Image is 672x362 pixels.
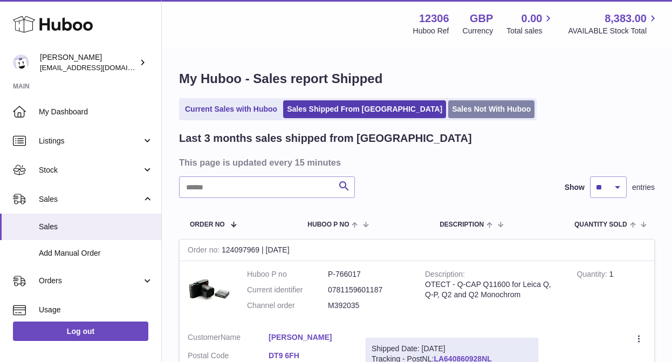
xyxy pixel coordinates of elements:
[247,300,328,311] dt: Channel order
[605,11,647,26] span: 8,383.00
[188,245,222,257] strong: Order no
[269,332,349,343] a: [PERSON_NAME]
[425,270,465,281] strong: Description
[448,100,534,118] a: Sales Not With Huboo
[463,26,493,36] div: Currency
[188,269,231,312] img: $_57.JPG
[179,70,655,87] h1: My Huboo - Sales report Shipped
[188,332,269,345] dt: Name
[39,107,153,117] span: My Dashboard
[307,221,349,228] span: Huboo P no
[39,136,142,146] span: Listings
[506,11,554,36] a: 0.00 Total sales
[283,100,446,118] a: Sales Shipped From [GEOGRAPHIC_DATA]
[269,351,349,361] a: DT9 6FH
[39,222,153,232] span: Sales
[565,182,585,193] label: Show
[39,194,142,204] span: Sales
[470,11,493,26] strong: GBP
[372,344,532,354] div: Shipped Date: [DATE]
[190,221,225,228] span: Order No
[40,63,159,72] span: [EMAIL_ADDRESS][DOMAIN_NAME]
[568,26,659,36] span: AVAILABLE Stock Total
[188,333,221,341] span: Customer
[440,221,484,228] span: Description
[425,279,561,300] div: OTECT - Q-CAP Q11600 for Leica Q, Q-P, Q2 and Q2 Monochrom
[39,165,142,175] span: Stock
[328,269,409,279] dd: P-766017
[179,156,652,168] h3: This page is updated every 15 minutes
[180,240,654,261] div: 124097969 | [DATE]
[13,54,29,71] img: hello@otect.co
[413,26,449,36] div: Huboo Ref
[632,182,655,193] span: entries
[39,305,153,315] span: Usage
[522,11,543,26] span: 0.00
[419,11,449,26] strong: 12306
[569,261,654,324] td: 1
[506,26,554,36] span: Total sales
[13,322,148,341] a: Log out
[247,269,328,279] dt: Huboo P no
[39,248,153,258] span: Add Manual Order
[181,100,281,118] a: Current Sales with Huboo
[179,131,472,146] h2: Last 3 months sales shipped from [GEOGRAPHIC_DATA]
[568,11,659,36] a: 8,383.00 AVAILABLE Stock Total
[328,300,409,311] dd: M392035
[577,270,609,281] strong: Quantity
[574,221,627,228] span: Quantity Sold
[247,285,328,295] dt: Current identifier
[39,276,142,286] span: Orders
[40,52,137,73] div: [PERSON_NAME]
[328,285,409,295] dd: 0781159601187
